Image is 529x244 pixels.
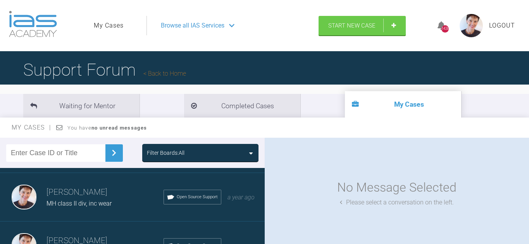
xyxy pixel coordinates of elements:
span: My Cases [12,124,52,131]
li: Completed Cases [184,94,300,118]
span: MH class II div, inc wear [47,200,112,207]
img: profile.png [460,14,483,37]
strong: no unread messages [91,125,147,131]
img: logo-light.3e3ef733.png [9,11,57,37]
a: Back to Home [143,70,186,77]
a: My Cases [94,21,124,31]
input: Enter Case ID or Title [6,144,105,162]
div: Please select a conversation on the left. [340,197,454,208]
img: Kirsten Andersen [12,185,36,209]
span: Open Source Support [177,194,218,201]
a: Logout [489,21,515,31]
li: Waiting for Mentor [23,94,140,118]
span: Start New Case [328,22,376,29]
span: You have [67,125,147,131]
div: Filter Boards: All [147,149,184,157]
h3: [PERSON_NAME] [47,186,164,199]
div: No Message Selected [337,178,457,197]
img: chevronRight.28bd32b0.svg [108,147,120,159]
span: Browse all IAS Services [161,21,224,31]
li: My Cases [345,91,461,118]
div: 1438 [441,25,449,33]
a: Start New Case [319,16,406,35]
h1: Support Forum [23,56,186,83]
span: a year ago [227,194,255,201]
